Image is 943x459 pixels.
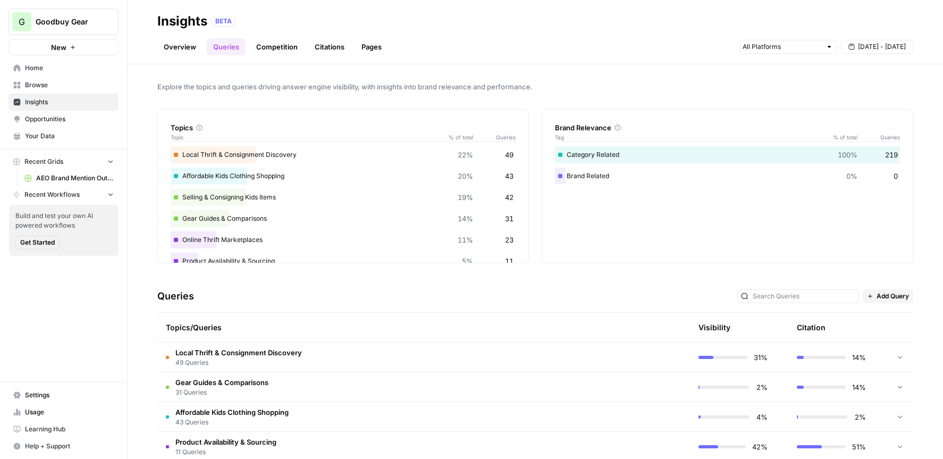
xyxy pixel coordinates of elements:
[175,377,268,388] span: Gear Guides & Comparisons
[175,358,302,368] span: 49 Queries
[157,289,194,304] h3: Queries
[854,412,866,422] span: 2%
[355,38,388,55] a: Pages
[555,168,900,185] div: Brand Related
[852,441,866,452] span: 51%
[166,313,580,342] div: Topics/Queries
[9,60,119,77] a: Home
[175,347,302,358] span: Local Thrift & Consignment Discovery
[25,424,114,434] span: Learning Hub
[462,256,473,266] span: 5%
[25,131,114,141] span: Your Data
[15,211,112,230] span: Build and test your own AI powered workflows
[36,173,114,183] span: AEO Brand Mention Outreach
[505,256,513,266] span: 11
[857,133,900,141] span: Queries
[171,133,441,141] span: Topic
[863,289,913,303] button: Add Query
[877,291,909,301] span: Add Query
[175,437,276,447] span: Product Availability & Sourcing
[171,231,516,248] div: Online Thrift Marketplaces
[458,149,473,160] span: 22%
[752,441,768,452] span: 42%
[505,235,513,245] span: 23
[885,149,898,160] span: 219
[250,38,304,55] a: Competition
[9,128,119,145] a: Your Data
[175,447,276,457] span: 11 Queries
[175,407,289,418] span: Affordable Kids Clothing Shopping
[25,97,114,107] span: Insights
[25,63,114,73] span: Home
[9,154,119,170] button: Recent Grids
[9,39,119,55] button: New
[9,421,119,438] a: Learning Hub
[9,94,119,111] a: Insights
[555,133,826,141] span: Tag
[25,80,114,90] span: Browse
[458,235,473,245] span: 11%
[555,122,900,133] div: Brand Relevance
[846,171,857,181] span: 0%
[212,16,235,27] div: BETA
[9,77,119,94] a: Browse
[171,122,516,133] div: Topics
[458,192,473,203] span: 19%
[157,81,913,92] span: Explore the topics and queries driving answer engine visibility, with insights into brand relevan...
[25,441,114,451] span: Help + Support
[852,382,866,393] span: 14%
[25,407,114,417] span: Usage
[207,38,246,55] a: Queries
[15,236,60,249] button: Get Started
[9,404,119,421] a: Usage
[51,42,66,53] span: New
[171,189,516,206] div: Selling & Consigning Kids Items
[9,187,119,203] button: Recent Workflows
[698,322,730,333] div: Visibility
[25,390,114,400] span: Settings
[826,133,857,141] span: % of total
[20,170,119,187] a: AEO Brand Mention Outreach
[9,387,119,404] a: Settings
[20,238,55,247] span: Get Started
[838,149,857,160] span: 100%
[171,146,516,163] div: Local Thrift & Consignment Discovery
[754,352,768,363] span: 31%
[9,111,119,128] a: Opportunities
[505,149,513,160] span: 49
[25,114,114,124] span: Opportunities
[9,438,119,455] button: Help + Support
[858,42,906,52] span: [DATE] - [DATE]
[473,133,516,141] span: Queries
[175,388,268,397] span: 31 Queries
[441,133,473,141] span: % of total
[852,352,866,363] span: 14%
[157,38,203,55] a: Overview
[797,313,826,342] div: Citation
[24,190,80,199] span: Recent Workflows
[755,382,768,393] span: 2%
[157,13,207,30] div: Insights
[555,146,900,163] div: Category Related
[505,213,513,224] span: 31
[505,171,513,181] span: 43
[458,213,473,224] span: 14%
[458,171,473,181] span: 20%
[171,168,516,185] div: Affordable Kids Clothing Shopping
[743,41,821,52] input: All Platforms
[308,38,351,55] a: Citations
[841,40,913,54] button: [DATE] - [DATE]
[171,253,516,270] div: Product Availability & Sourcing
[19,15,25,28] span: G
[755,412,768,422] span: 4%
[36,16,100,27] span: Goodbuy Gear
[9,9,119,35] button: Workspace: Goodbuy Gear
[171,210,516,227] div: Gear Guides & Comparisons
[24,157,63,166] span: Recent Grids
[753,291,855,302] input: Search Queries
[894,171,898,181] span: 0
[175,418,289,427] span: 43 Queries
[505,192,513,203] span: 42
